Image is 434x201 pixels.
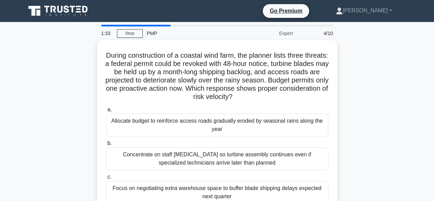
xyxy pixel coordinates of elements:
[107,107,112,112] span: a.
[143,26,237,40] div: PMP
[297,26,337,40] div: 4/10
[107,174,112,180] span: c.
[237,26,297,40] div: Expert
[117,29,143,38] a: Stop
[107,140,112,146] span: b.
[106,114,328,136] div: Allocate budget to reinforce access roads gradually eroded by seasonal rains along the year
[319,4,409,18] a: [PERSON_NAME]
[266,7,306,15] a: Go Premium
[106,147,328,170] div: Concentrate on staff [MEDICAL_DATA] so turbine assembly continues even if specialized technicians...
[97,26,117,40] div: 1:33
[105,51,329,101] h5: During construction of a coastal wind farm, the planner lists three threats: a federal permit cou...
